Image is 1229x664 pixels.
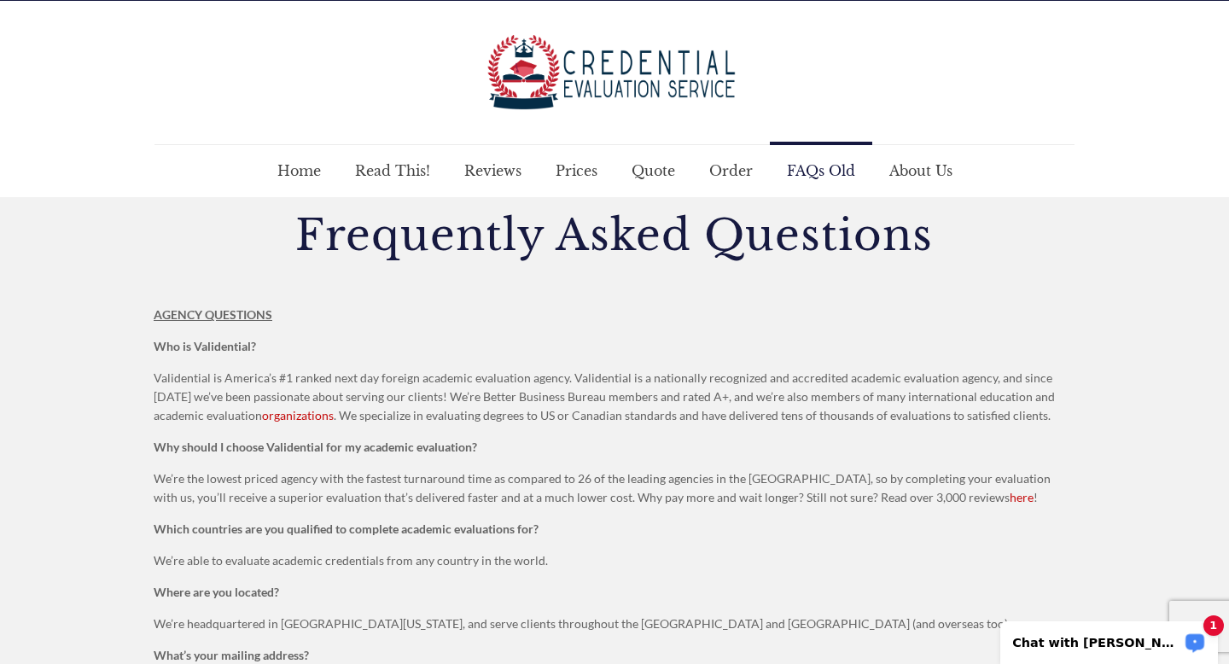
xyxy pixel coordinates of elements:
[262,408,334,422] a: organizations
[260,145,970,196] nav: Main menu
[154,648,309,662] strong: What’s your mailing address?
[872,145,970,196] a: About Us
[154,210,1075,261] h1: Frequently Asked Questions
[692,145,770,196] a: Order
[154,469,1075,507] p: We’re the lowest priced agency with the fastest turnaround time as compared to 26 of the leading ...
[486,1,743,144] a: Credential Evaluation Service
[539,145,614,196] a: Prices
[1010,490,1034,504] a: here
[154,440,477,454] strong: Why should I choose Validential for my academic evaluation?
[989,610,1229,664] iframe: LiveChat chat widget
[154,614,1075,633] p: We’re headquartered in [GEOGRAPHIC_DATA][US_STATE], and serve clients throughout the [GEOGRAPHIC_...
[154,521,539,536] strong: Which countries are you qualified to complete academic evaluations for?
[770,145,872,196] a: FAQs Old
[260,145,338,196] a: Home
[154,585,279,599] strong: Where are you located?
[447,145,539,196] a: Reviews
[338,145,447,196] a: Read This!
[154,307,272,322] u: AGENCY QUESTIONS
[154,339,256,353] strong: Who is Validential?
[486,35,743,110] img: logo-color
[154,369,1075,425] p: Validential is America’s #1 ranked next day foreign academic evaluation agency. Validential is a ...
[154,551,1075,570] p: We’re able to evaluate academic credentials from any country in the world.
[614,145,692,196] a: Quote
